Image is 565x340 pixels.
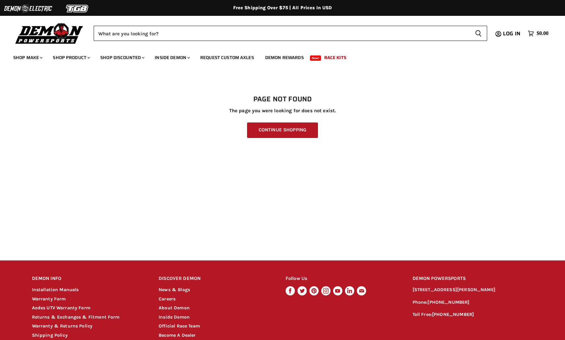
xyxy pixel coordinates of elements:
[94,26,487,41] form: Product
[413,271,533,287] h2: DEMON POWERSPORTS
[286,271,400,287] h2: Follow Us
[32,296,66,302] a: Warranty Form
[94,26,470,41] input: Search
[32,332,68,338] a: Shipping Policy
[3,2,53,15] img: Demon Electric Logo 2
[19,5,547,11] div: Free Shipping Over $75 | All Prices In USD
[413,311,533,319] p: Toll Free:
[95,51,148,64] a: Shop Discounted
[32,314,120,320] a: Returns & Exchanges & Fitment Form
[413,299,533,306] p: Phone:
[8,51,47,64] a: Shop Make
[32,287,79,292] a: Installation Manuals
[159,271,273,287] h2: DISCOVER DEMON
[503,29,520,38] span: Log in
[159,287,190,292] a: News & Blogs
[319,51,351,64] a: Race Kits
[524,29,552,38] a: $0.00
[470,26,487,41] button: Search
[537,30,549,37] span: $0.00
[32,305,90,311] a: Aodes UTV Warranty Form
[159,305,190,311] a: About Demon
[159,323,200,329] a: Official Race Team
[53,2,102,15] img: TGB Logo 2
[13,21,85,45] img: Demon Powersports
[195,51,259,64] a: Request Custom Axles
[432,312,474,317] a: [PHONE_NUMBER]
[427,299,469,305] a: [PHONE_NUMBER]
[48,51,94,64] a: Shop Product
[500,31,524,37] a: Log in
[150,51,194,64] a: Inside Demon
[247,122,318,138] a: Continue Shopping
[413,286,533,294] p: [STREET_ADDRESS][PERSON_NAME]
[159,296,175,302] a: Careers
[8,48,547,64] ul: Main menu
[159,314,190,320] a: Inside Demon
[310,55,321,61] span: New!
[32,108,533,114] p: The page you were looking for does not exist.
[159,332,196,338] a: Become A Dealer
[32,95,533,103] h1: Page not found
[32,323,93,329] a: Warranty & Returns Policy
[32,271,146,287] h2: DEMON INFO
[260,51,309,64] a: Demon Rewards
